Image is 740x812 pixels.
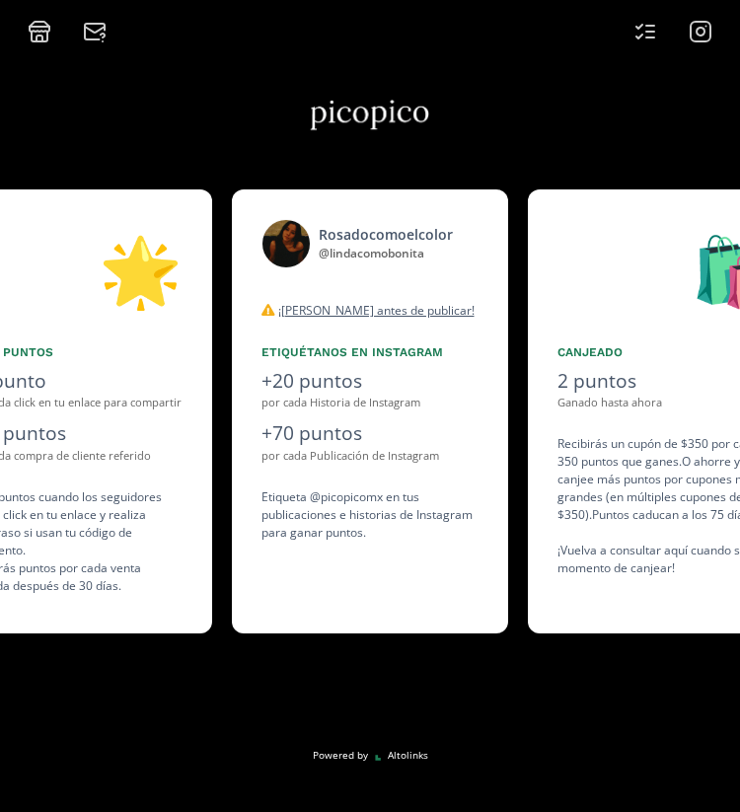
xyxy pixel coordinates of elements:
div: Rosadocomoelcolor [319,224,453,245]
span: Powered by [313,748,368,763]
img: 537029327_18546945349016271_224543813737847987_n.jpg [261,219,311,268]
div: +20 puntos [261,367,479,396]
div: +70 puntos [261,419,479,448]
img: G4QaPnuspDb7 [304,99,436,133]
div: @ lindacomobonita [319,245,453,262]
img: favicon-32x32.png [373,751,383,761]
span: Altolinks [388,748,428,763]
div: por cada Historia de Instagram [261,395,479,411]
u: ¡[PERSON_NAME] antes de publicar! [278,302,475,319]
div: Etiquétanos en Instagram [261,343,479,361]
div: Etiqueta @picopicomx en tus publicaciones e historias de Instagram para ganar puntos. [261,488,479,542]
div: por cada Publicación de Instagram [261,448,479,465]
